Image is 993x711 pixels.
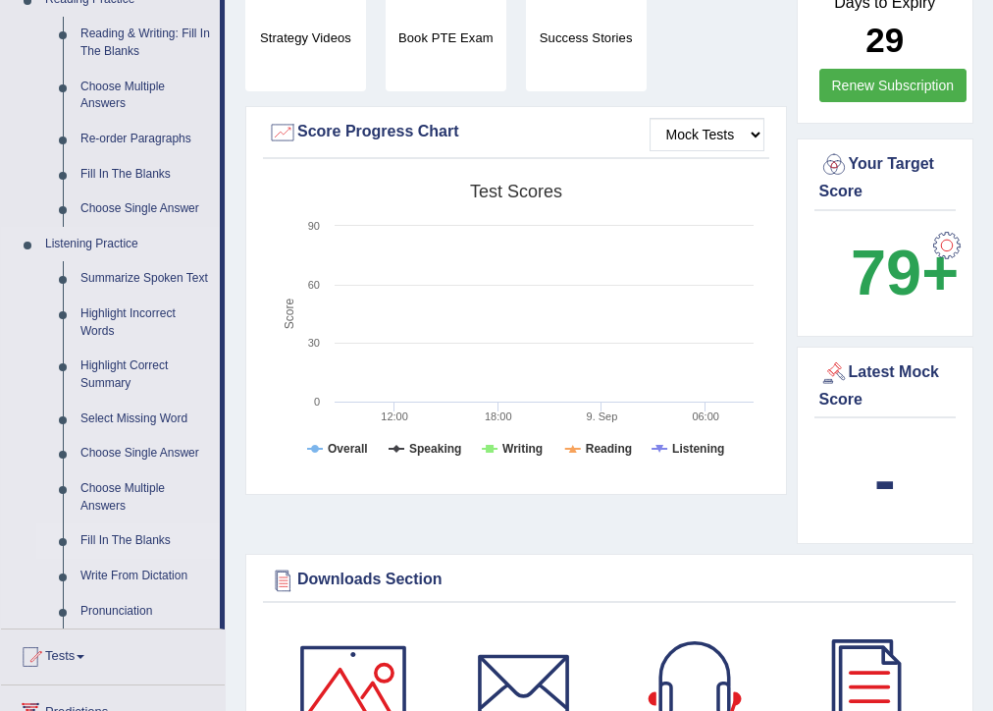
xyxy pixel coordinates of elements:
[72,70,220,122] a: Choose Multiple Answers
[36,227,220,262] a: Listening Practice
[485,410,512,422] text: 18:00
[72,594,220,629] a: Pronunciation
[72,436,220,471] a: Choose Single Answer
[268,566,951,595] div: Downloads Section
[819,358,952,411] div: Latest Mock Score
[328,442,368,456] tspan: Overall
[72,191,220,227] a: Choose Single Answer
[381,410,408,422] text: 12:00
[672,442,724,456] tspan: Listening
[72,261,220,297] a: Summarize Spoken Text
[819,69,967,102] a: Renew Subscription
[268,118,764,147] div: Score Progress Chart
[470,182,562,201] tspan: Test scores
[72,122,220,157] a: Re-order Paragraphs
[72,297,220,349] a: Highlight Incorrect Words
[409,442,461,456] tspan: Speaking
[851,237,959,308] b: 79+
[874,444,896,516] b: -
[72,471,220,523] a: Choose Multiple Answers
[692,410,719,422] text: 06:00
[72,17,220,69] a: Reading & Writing: Fill In The Blanks
[72,559,220,594] a: Write From Dictation
[308,337,320,349] text: 30
[586,442,632,456] tspan: Reading
[245,27,366,48] h4: Strategy Videos
[308,279,320,291] text: 60
[386,27,506,48] h4: Book PTE Exam
[1,629,225,679] a: Tests
[72,402,220,437] a: Select Missing Word
[819,150,952,203] div: Your Target Score
[72,523,220,559] a: Fill In The Blanks
[526,27,647,48] h4: Success Stories
[283,299,296,330] tspan: Score
[502,442,543,456] tspan: Writing
[72,349,220,401] a: Highlight Correct Summary
[72,157,220,192] a: Fill In The Blanks
[587,410,618,422] tspan: 9. Sep
[314,396,320,408] text: 0
[308,220,320,232] text: 90
[865,21,904,59] b: 29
